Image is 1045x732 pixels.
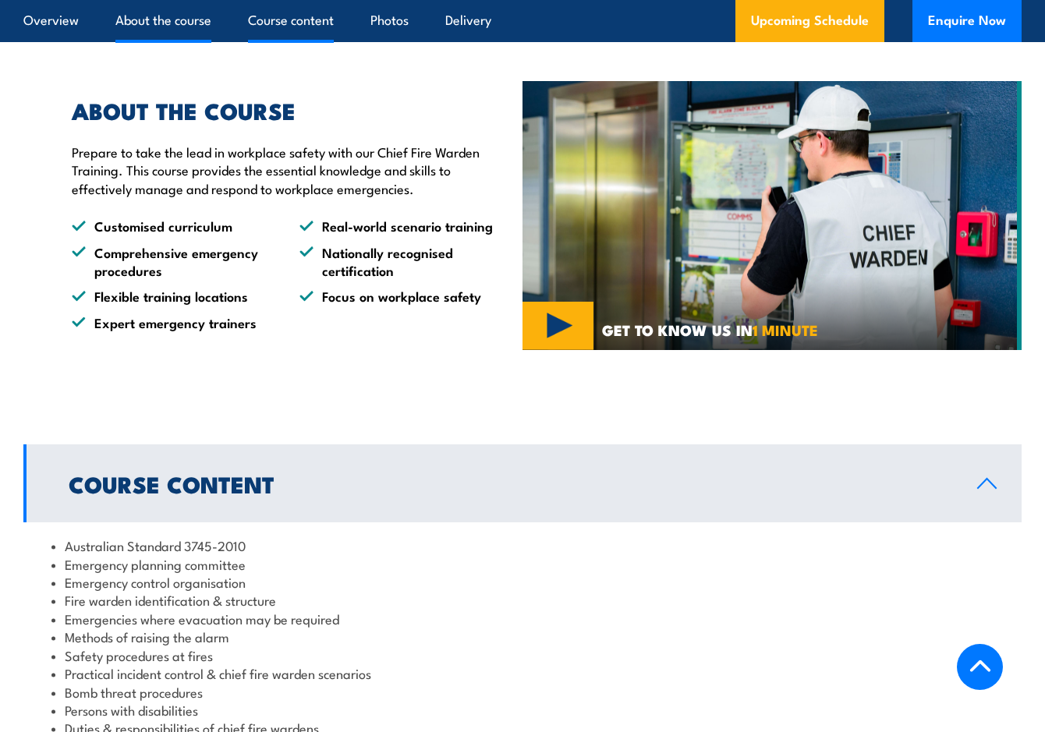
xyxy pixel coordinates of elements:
li: Bomb threat procedures [51,683,994,701]
strong: 1 MINUTE [753,318,818,341]
li: Persons with disabilities [51,701,994,719]
h2: Course Content [69,473,952,493]
li: Methods of raising the alarm [51,628,994,645]
li: Fire warden identification & structure [51,591,994,609]
a: Course Content [23,444,1022,522]
p: Prepare to take the lead in workplace safety with our Chief Fire Warden Training. This course pro... [72,143,499,197]
img: Chief Fire Warden Training [522,81,1022,351]
li: Comprehensive emergency procedures [72,243,271,280]
span: GET TO KNOW US IN [602,323,818,337]
li: Australian Standard 3745-2010 [51,536,994,554]
li: Nationally recognised certification [299,243,499,280]
li: Focus on workplace safety [299,287,499,305]
li: Safety procedures at fires [51,646,994,664]
li: Emergency control organisation [51,573,994,591]
h2: ABOUT THE COURSE [72,100,499,120]
li: Expert emergency trainers [72,313,271,331]
li: Customised curriculum [72,217,271,235]
li: Emergencies where evacuation may be required [51,610,994,628]
li: Flexible training locations [72,287,271,305]
li: Emergency planning committee [51,555,994,573]
li: Real-world scenario training [299,217,499,235]
li: Practical incident control & chief fire warden scenarios [51,664,994,682]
